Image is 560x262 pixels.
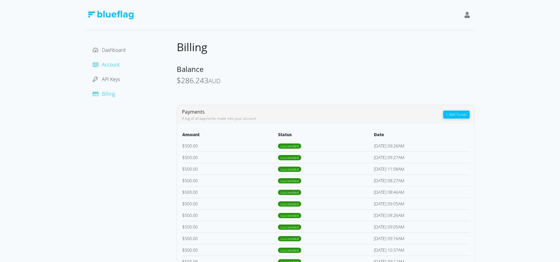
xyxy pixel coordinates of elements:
span: AUD [208,77,221,85]
span: $ [182,166,185,172]
span: succeeded [278,178,301,183]
td: [DATE] 08:46AM [374,186,469,198]
td: [DATE] 09:26AM [374,140,469,152]
span: API Keys [102,76,120,83]
span: succeeded [278,155,301,160]
span: succeeded [278,201,301,207]
a: Dashboard [93,47,126,53]
span: Billing [102,90,115,97]
td: 500.00 [182,232,278,244]
span: $ [182,154,185,160]
span: succeeded [278,213,301,218]
span: Payments [182,108,205,115]
td: 500.00 [182,198,278,209]
td: 500.00 [182,244,278,256]
img: Blue Flag Logo [88,11,134,19]
span: $ [182,224,185,230]
td: [DATE] 09:16AM [374,232,469,244]
td: [DATE] 10:37AM [374,244,469,256]
span: Dashboard [102,47,126,53]
span: $ [182,235,185,241]
a: Account [93,61,120,68]
a: Billing [93,90,115,97]
span: succeeded [278,236,301,241]
span: Billing [177,40,207,55]
td: 500.00 [182,209,278,221]
span: $ [182,201,185,207]
span: succeeded [278,225,301,230]
td: 500.00 [182,163,278,175]
span: $ [177,75,181,85]
a: API Keys [93,76,120,83]
span: 286.243 [181,75,208,85]
span: $ [182,143,185,149]
td: [DATE] 09:05AM [374,198,469,209]
span: $ [182,247,185,253]
td: [DATE] 08:27AM [374,175,469,186]
span: succeeded [278,143,301,149]
th: Date [374,131,469,140]
span: Account [102,61,120,68]
td: [DATE] 09:27AM [374,151,469,163]
td: 500.00 [182,175,278,186]
td: 500.00 [182,186,278,198]
td: [DATE] 11:08AM [374,163,469,175]
span: succeeded [278,190,301,195]
td: 500.00 [182,221,278,232]
span: $ [182,212,185,218]
span: $ [182,178,185,183]
th: Status [278,131,374,140]
td: 500.00 [182,151,278,163]
td: [DATE] 09:05AM [374,221,469,232]
th: Amount [182,131,278,140]
span: Balance [177,64,203,74]
span: $ [182,189,185,195]
div: A log of all payments made into your account [182,116,443,121]
td: [DATE] 08:26AM [374,209,469,221]
span: succeeded [278,248,301,253]
span: succeeded [278,167,301,172]
button: + Add Funds [443,111,469,119]
td: 500.00 [182,140,278,152]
